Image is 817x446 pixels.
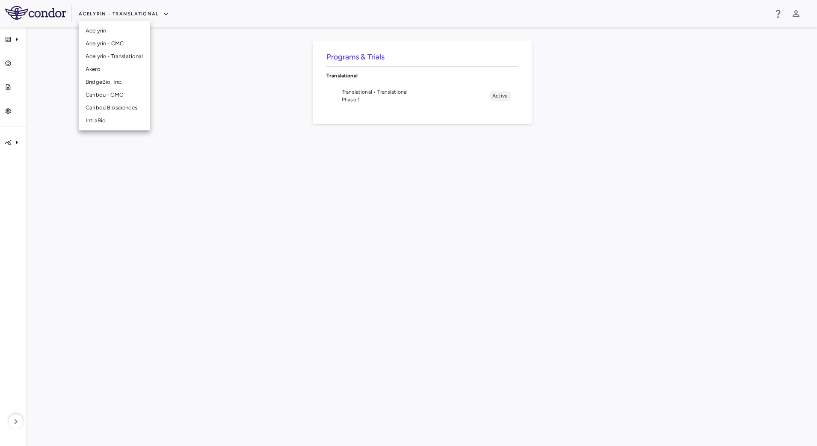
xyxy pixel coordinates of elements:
[79,24,150,37] li: Acelyrin
[79,50,150,63] li: Acelyrin - Translational
[79,114,150,127] li: IntraBio
[79,21,150,130] ul: Menu
[79,76,150,89] li: BridgeBio, Inc.
[79,89,150,101] li: Caribou - CMC
[79,37,150,50] li: Acelyrin - CMC
[79,101,150,114] li: Caribou Biosciences
[79,63,150,76] li: Akero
